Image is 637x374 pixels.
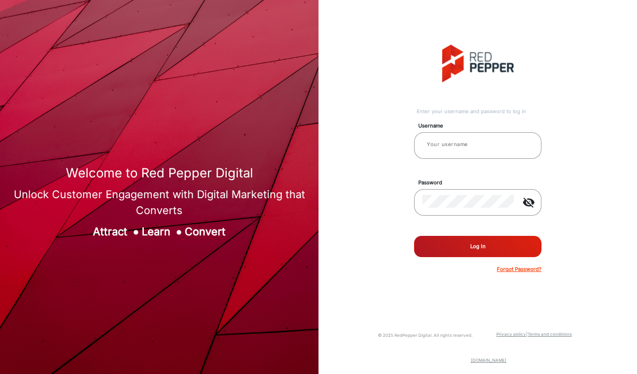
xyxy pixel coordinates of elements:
a: | [526,331,528,337]
p: Forgot Password? [497,266,541,273]
mat-label: Username [410,122,554,130]
input: Your username [423,138,533,151]
mat-icon: visibility_off [516,196,541,209]
span: ● [133,225,139,238]
mat-label: Password [410,179,554,186]
small: © 2025 RedPepper Digital. All rights reserved. [378,333,472,338]
img: vmg-logo [442,45,514,82]
a: Terms and conditions [528,331,572,337]
span: ● [176,225,182,238]
a: Privacy policy [496,331,526,337]
a: [DOMAIN_NAME] [471,358,506,363]
button: Log In [414,236,541,257]
div: Enter your username and password to log in [417,108,541,115]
